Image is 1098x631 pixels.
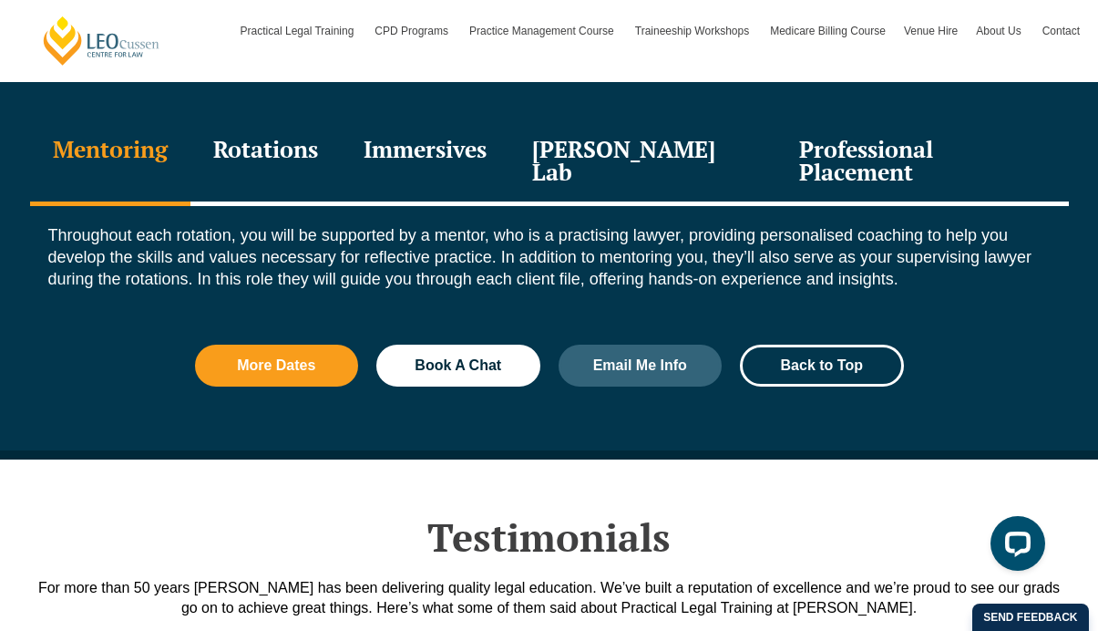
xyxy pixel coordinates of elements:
[237,358,315,373] span: More Dates
[509,119,777,206] div: [PERSON_NAME] Lab
[626,5,761,57] a: Traineeship Workshops
[376,345,540,387] a: Book A Chat
[231,5,366,57] a: Practical Legal Training
[776,119,1068,206] div: Professional Placement
[190,119,341,206] div: Rotations
[460,5,626,57] a: Practice Management Course
[761,5,895,57] a: Medicare Billing Course
[1033,5,1089,57] a: Contact
[341,119,509,206] div: Immersives
[365,5,460,57] a: CPD Programs
[593,358,687,373] span: Email Me Info
[415,358,501,373] span: Book A Chat
[559,345,723,387] a: Email Me Info
[30,578,1069,618] div: For more than 50 years [PERSON_NAME] has been delivering quality legal education. We’ve built a r...
[48,224,1051,290] p: Throughout each rotation, you will be supported by a mentor, who is a practising lawyer, providin...
[976,509,1052,585] iframe: LiveChat chat widget
[740,345,904,387] a: Back to Top
[41,15,162,67] a: [PERSON_NAME] Centre for Law
[30,119,190,206] div: Mentoring
[195,345,359,387] a: More Dates
[30,514,1069,560] h2: Testimonials
[895,5,967,57] a: Venue Hire
[967,5,1032,57] a: About Us
[781,358,863,373] span: Back to Top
